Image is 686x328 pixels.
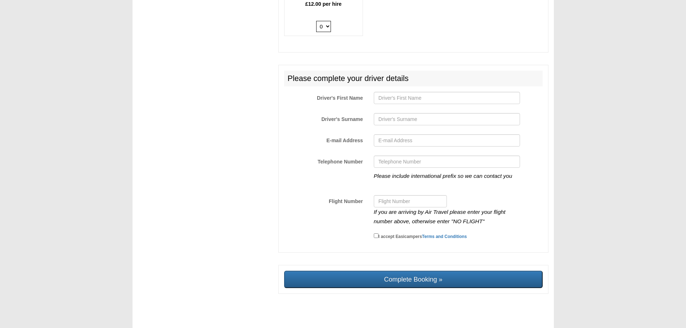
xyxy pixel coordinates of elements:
input: Flight Number [374,195,447,207]
input: Driver's Surname [374,113,520,125]
input: Driver's First Name [374,92,520,104]
label: Flight Number [279,195,368,205]
input: I accept EasicampersTerms and Conditions [374,233,378,238]
input: Complete Booking » [284,271,543,288]
i: Please include international prefix so we can contact you [374,173,512,179]
small: I accept Easicampers [378,234,467,239]
b: £12.00 per hire [305,1,342,7]
label: Telephone Number [279,156,368,165]
h2: Please complete your driver details [284,71,543,86]
input: E-mail Address [374,134,520,147]
label: Driver's Surname [279,113,368,123]
input: Telephone Number [374,156,520,168]
label: E-mail Address [279,134,368,144]
label: Driver's First Name [279,92,368,102]
i: If you are arriving by Air Travel please enter your flight number above, otherwise enter "NO FLIGHT" [374,209,506,224]
a: Terms and Conditions [422,234,467,239]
